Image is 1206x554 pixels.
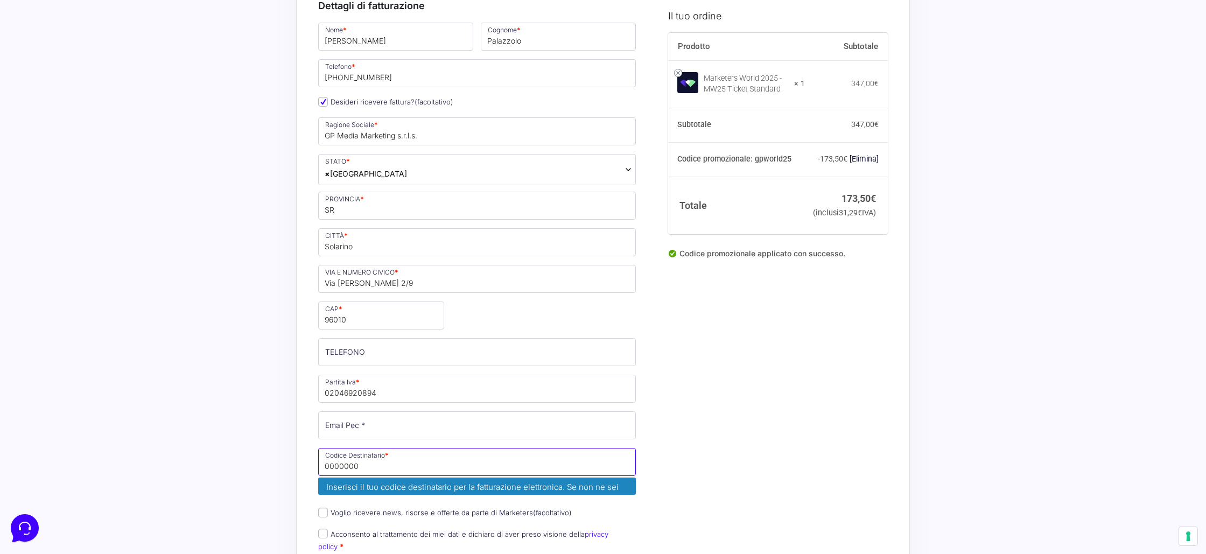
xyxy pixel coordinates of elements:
td: - [805,142,888,177]
div: Codice promozionale applicato con successo. [668,247,888,268]
th: Prodotto [668,32,805,60]
input: Voglio ricevere news, risorse e offerte da parte di Marketers(facoltativo) [318,508,328,517]
button: Home [9,346,75,370]
span: × [325,168,330,179]
label: Voglio ricevere news, risorse e offerte da parte di Marketers [318,508,572,517]
span: Italia [318,154,636,185]
span: € [858,208,862,217]
span: Le tue conversazioni [17,43,92,52]
input: Inserisci soltanto il numero di Partita IVA senza prefisso IT * [318,375,636,403]
span: 173,50 [820,155,847,163]
input: Email Pec * [318,411,636,439]
bdi: 347,00 [851,120,879,129]
button: Inizia una conversazione [17,90,198,112]
label: Desideri ricevere fattura? [318,97,453,106]
small: (inclusi IVA) [813,208,876,217]
div: Marketers World 2025 - MW25 Ticket Standard [704,73,788,95]
span: € [871,192,876,204]
input: Telefono * [318,59,636,87]
input: Desideri ricevere fattura?(facoltativo) [318,97,328,107]
span: (facoltativo) [415,97,453,106]
strong: × 1 [794,79,805,89]
input: Cognome * [481,23,636,51]
button: Le tue preferenze relative al consenso per le tecnologie di tracciamento [1179,527,1197,545]
iframe: Customerly Messenger Launcher [9,512,41,544]
input: Acconsento al trattamento dei miei dati e dichiaro di aver preso visione dellaprivacy policy [318,529,328,538]
button: Aiuto [141,346,207,370]
bdi: 347,00 [851,79,879,88]
input: Ragione Sociale * [318,117,636,145]
span: (facoltativo) [533,508,572,517]
img: dark [52,60,73,82]
a: Apri Centro Assistenza [115,134,198,142]
th: Totale [668,177,805,234]
p: Aiuto [166,361,181,370]
img: Marketers World 2025 - MW25 Ticket Standard [677,72,698,93]
span: Trova una risposta [17,134,84,142]
img: dark [34,60,56,82]
th: Subtotale [805,32,888,60]
img: dark [17,60,39,82]
a: Rimuovi il codice promozionale gpworld25 [850,155,879,163]
span: Italia [325,168,407,179]
input: CITTÀ * [318,228,636,256]
input: Codice Destinatario * [318,448,636,476]
label: Acconsento al trattamento dei miei dati e dichiaro di aver preso visione della [318,530,608,551]
span: € [843,155,847,163]
span: Inizia una conversazione [70,97,159,106]
th: Subtotale [668,108,805,142]
input: VIA E NUMERO CIVICO * [318,265,636,293]
h2: Ciao da Marketers 👋 [9,9,181,26]
th: Codice promozionale: gpworld25 [668,142,805,177]
input: Cerca un articolo... [24,157,176,167]
bdi: 173,50 [842,192,876,204]
input: TELEFONO [318,338,636,366]
span: € [874,120,879,129]
span: € [874,79,879,88]
input: PROVINCIA * [318,192,636,220]
span: Inserisci il tuo codice destinatario per la fatturazione elettronica. Se non ne sei in possesso o... [318,478,636,494]
p: Messaggi [93,361,122,370]
input: CAP * [318,301,444,329]
input: Nome * [318,23,473,51]
button: Messaggi [75,346,141,370]
h3: Il tuo ordine [668,8,888,23]
span: 31,29 [839,208,862,217]
p: Home [32,361,51,370]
